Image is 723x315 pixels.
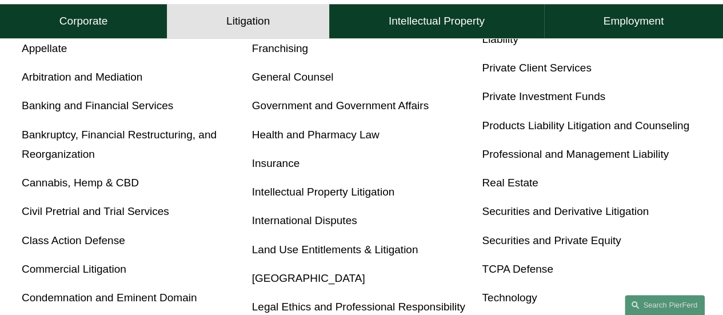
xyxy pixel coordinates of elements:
a: Real Estate [482,177,538,189]
a: Commercial Litigation [22,263,126,275]
a: Private Investment Funds [482,90,605,102]
a: Cannabis, Hemp & CBD [22,177,139,189]
a: Land Use Entitlements & Litigation [252,244,418,256]
a: General Counsel [252,71,334,83]
a: Securities and Derivative Litigation [482,205,649,217]
a: Technology [482,292,537,304]
a: Condemnation and Eminent Domain [22,292,197,304]
a: [GEOGRAPHIC_DATA] [252,272,365,284]
a: Search this site [625,295,705,315]
a: TCPA Defense [482,263,553,275]
a: Appellate [22,42,67,54]
a: Banking and Financial Services [22,99,173,111]
a: Arbitration and Mediation [22,71,142,83]
a: Intellectual Property Litigation [252,186,394,198]
a: Bankruptcy, Financial Restructuring, and Reorganization [22,129,217,160]
a: International Disputes [252,214,357,226]
a: Products Liability Litigation and Counseling [482,119,689,131]
h4: Employment [603,15,664,29]
a: Government and Government Affairs [252,99,429,111]
a: Franchising [252,42,308,54]
a: Insurance [252,157,300,169]
a: Professional and Management Liability [482,148,669,160]
a: Health and Pharmacy Law [252,129,380,141]
a: Class Action Defense [22,234,125,246]
a: Legal Ethics and Professional Responsibility [252,301,465,313]
h4: Intellectual Property [389,15,485,29]
h4: Litigation [226,15,270,29]
a: Privacy-Breach & Wrongful Collection Liability [482,14,663,45]
a: Civil Pretrial and Trial Services [22,205,169,217]
a: Securities and Private Equity [482,234,621,246]
a: Private Client Services [482,62,591,74]
h4: Corporate [59,15,108,29]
